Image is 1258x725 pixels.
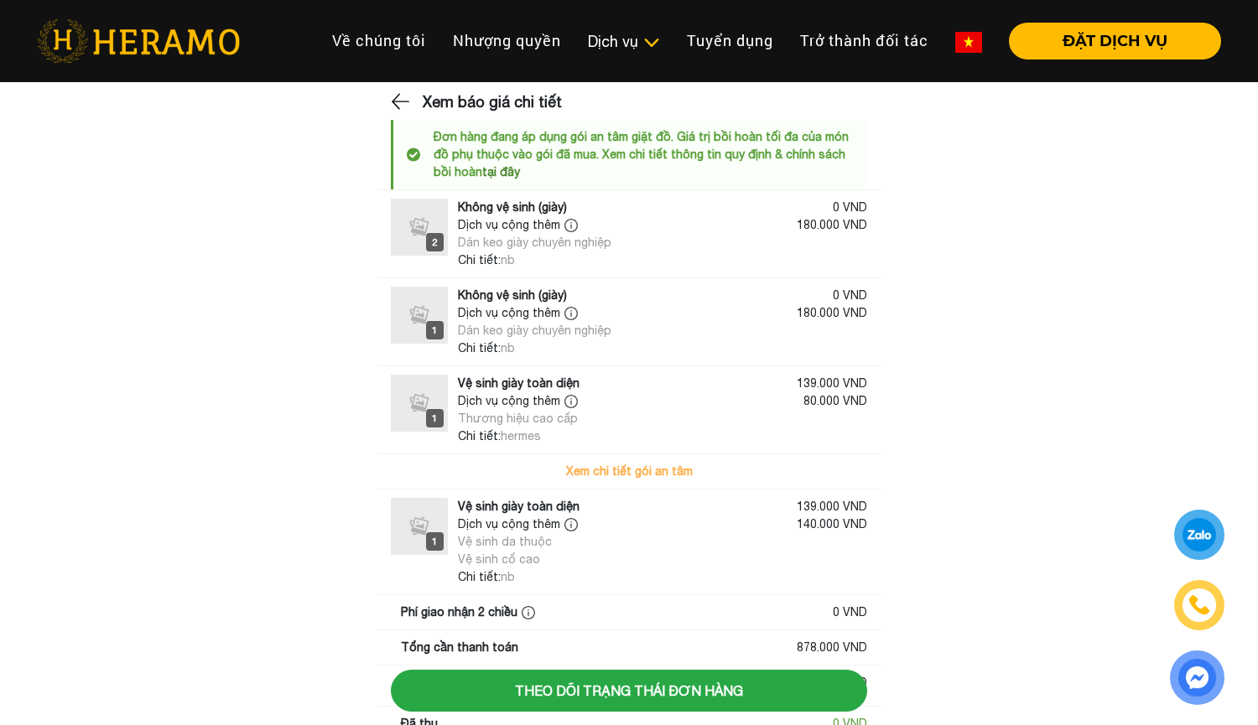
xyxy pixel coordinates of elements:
[458,322,611,339] div: Dán keo giày chuyên nghiệp
[642,34,660,51] img: subToggleIcon
[391,89,413,114] img: back
[797,304,867,339] div: 180.000 VND
[426,321,444,339] div: 1
[423,81,562,123] h3: Xem báo giá chi tiết
[319,23,439,59] a: Về chúng tôi
[439,23,574,59] a: Nhượng quyền
[458,515,582,533] div: Dịch vụ cộng thêm
[995,34,1221,49] a: ĐẶT DỊCH VỤ
[501,253,515,267] span: nb
[501,341,515,355] span: nb
[458,410,582,427] div: Thương hiệu cao cấp
[1189,595,1209,615] img: phone-icon
[458,533,582,551] div: Vệ sinh da thuộc
[501,429,541,443] span: hermes
[564,395,578,408] img: info
[458,304,611,322] div: Dịch vụ cộng thêm
[797,639,867,656] div: 878.000 VND
[797,216,867,251] div: 180.000 VND
[797,498,867,515] div: 139.000 VND
[833,287,867,304] div: 0 VND
[833,603,867,621] div: 0 VND
[458,429,501,443] span: Chi tiết:
[458,392,582,410] div: Dịch vụ cộng thêm
[426,532,444,551] div: 1
[458,234,611,251] div: Dán keo giày chuyên nghiệp
[426,409,444,427] div: 1
[401,639,518,656] div: Tổng cần thanh toán
[833,199,867,216] div: 0 VND
[1174,580,1224,629] a: phone-icon
[37,19,240,63] img: heramo-logo.png
[434,130,849,179] span: Đơn hàng đang áp dụng gói an tâm giặt đồ. Giá trị bồi hoàn tối đa của món đồ phụ thuộc vào gói đã...
[797,375,867,392] div: 139.000 VND
[458,498,580,515] div: Vệ sinh giày toàn diện
[401,603,539,621] div: Phí giao nhận 2 chiều
[673,23,787,59] a: Tuyển dụng
[797,515,867,568] div: 140.000 VND
[588,30,660,53] div: Dịch vụ
[458,199,567,216] div: Không vệ sinh (giày)
[522,606,535,619] img: info
[458,253,501,267] span: Chi tiết:
[564,307,578,320] img: info
[458,341,501,355] span: Chi tiết:
[564,518,578,531] img: info
[501,570,515,583] span: nb
[458,570,501,583] span: Chi tiết:
[787,23,942,59] a: Trở thành đối tác
[564,219,578,232] img: info
[426,233,444,251] div: 2
[407,128,434,181] img: info
[458,551,582,568] div: Vệ sinh cổ cao
[955,32,982,53] img: vn-flag.png
[377,454,881,489] button: Xem chi tiết gói an tâm
[458,287,567,304] div: Không vệ sinh (giày)
[803,392,867,427] div: 80.000 VND
[458,375,580,392] div: Vệ sinh giày toàn diện
[482,165,520,179] a: tại đây
[391,670,867,712] button: Theo dõi trạng thái đơn hàng
[458,216,611,234] div: Dịch vụ cộng thêm
[1009,23,1221,60] button: ĐẶT DỊCH VỤ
